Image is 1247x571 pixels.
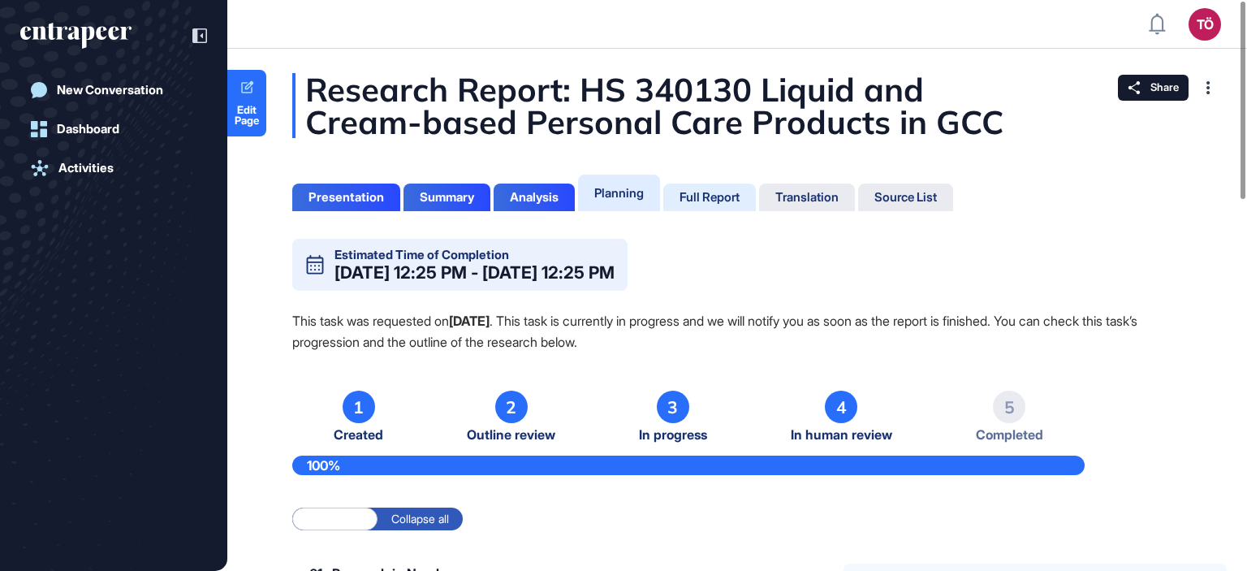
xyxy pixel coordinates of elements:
a: Edit Page [227,70,266,136]
strong: [DATE] [449,313,490,329]
span: Completed [976,427,1043,443]
p: This task was requested on . This task is currently in progress and we will notify you as soon as... [292,310,1182,353]
div: Full Report [680,190,740,205]
div: Summary [420,190,474,205]
span: Edit Page [227,105,266,126]
div: Analysis [510,190,559,205]
div: New Conversation [57,83,163,97]
div: Planning [594,185,644,201]
div: Presentation [309,190,384,205]
div: 3 [657,391,689,423]
a: Activities [20,152,207,184]
div: 100% [292,456,1085,475]
a: Dashboard [20,113,207,145]
button: TÖ [1189,8,1221,41]
label: Collapse all [378,508,463,530]
span: Created [334,427,383,443]
span: Outline review [467,427,555,443]
div: Translation [775,190,839,205]
div: Dashboard [57,122,119,136]
div: 1 [343,391,375,423]
div: Estimated Time of Completion [334,249,509,261]
div: Research Report: HS 340130 Liquid and Cream-based Personal Care Products in GCC [292,73,1182,138]
div: 4 [825,391,857,423]
span: In human review [791,427,892,443]
span: Share [1150,81,1179,94]
a: New Conversation [20,74,207,106]
div: [DATE] 12:25 PM - [DATE] 12:25 PM [334,264,615,281]
div: Activities [58,161,114,175]
div: 5 [993,391,1025,423]
div: 2 [495,391,528,423]
div: entrapeer-logo [20,23,132,49]
label: Expand all [292,508,378,530]
div: Source List [874,190,937,205]
span: In progress [639,427,707,443]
